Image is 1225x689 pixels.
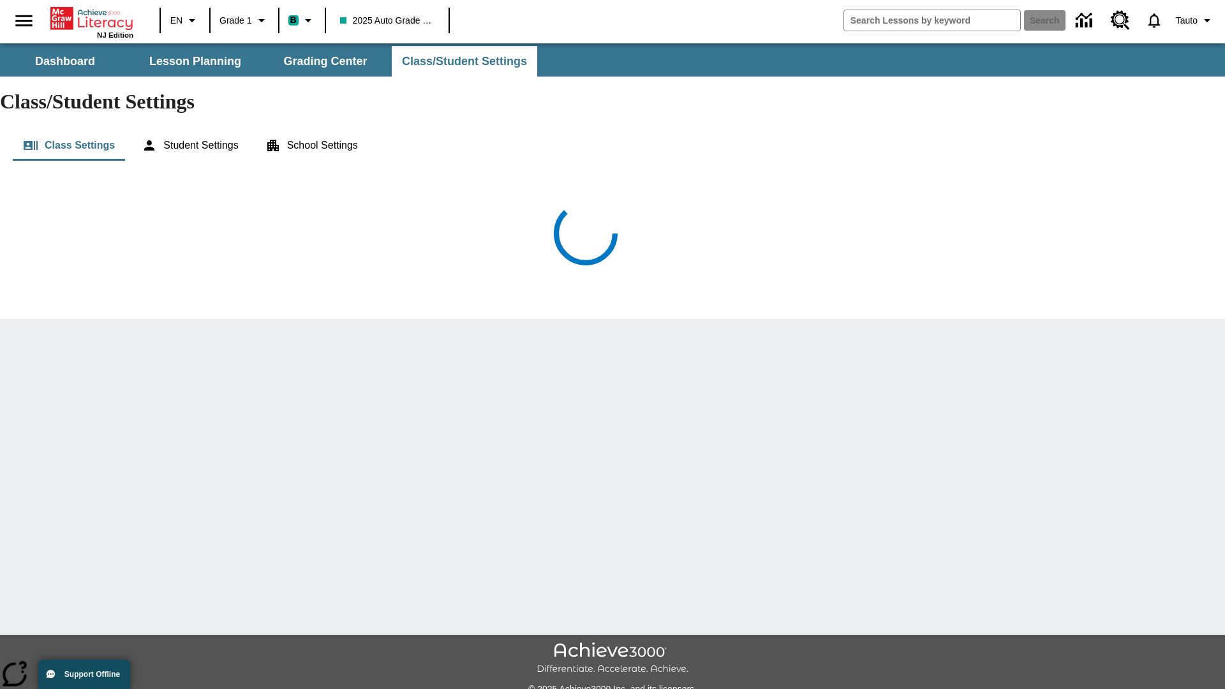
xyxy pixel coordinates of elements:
[537,642,688,675] img: Achieve3000 Differentiate Accelerate Achieve
[13,130,125,161] button: Class Settings
[402,54,527,69] span: Class/Student Settings
[283,54,367,69] span: Grading Center
[214,9,274,32] button: Grade: Grade 1, Select a grade
[38,660,130,689] button: Support Offline
[13,130,1212,161] div: Class/Student Settings
[1068,3,1103,38] a: Data Center
[283,9,321,32] button: Boost Class color is teal. Change class color
[50,6,133,31] a: Home
[1176,14,1198,27] span: Tauto
[219,14,252,27] span: Grade 1
[5,2,43,40] button: Open side menu
[131,46,259,77] button: Lesson Planning
[35,54,95,69] span: Dashboard
[1138,4,1171,37] a: Notifications
[149,54,241,69] span: Lesson Planning
[844,10,1020,31] input: search field
[50,4,133,39] div: Home
[131,130,248,161] button: Student Settings
[64,670,120,679] span: Support Offline
[392,46,537,77] button: Class/Student Settings
[170,14,182,27] span: EN
[1171,9,1220,32] button: Profile/Settings
[290,12,297,28] span: B
[1,46,129,77] button: Dashboard
[262,46,389,77] button: Grading Center
[255,130,368,161] button: School Settings
[1103,3,1138,38] a: Resource Center, Will open in new tab
[165,9,205,32] button: Language: EN, Select a language
[97,31,133,39] span: NJ Edition
[340,14,434,27] span: 2025 Auto Grade 1 A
